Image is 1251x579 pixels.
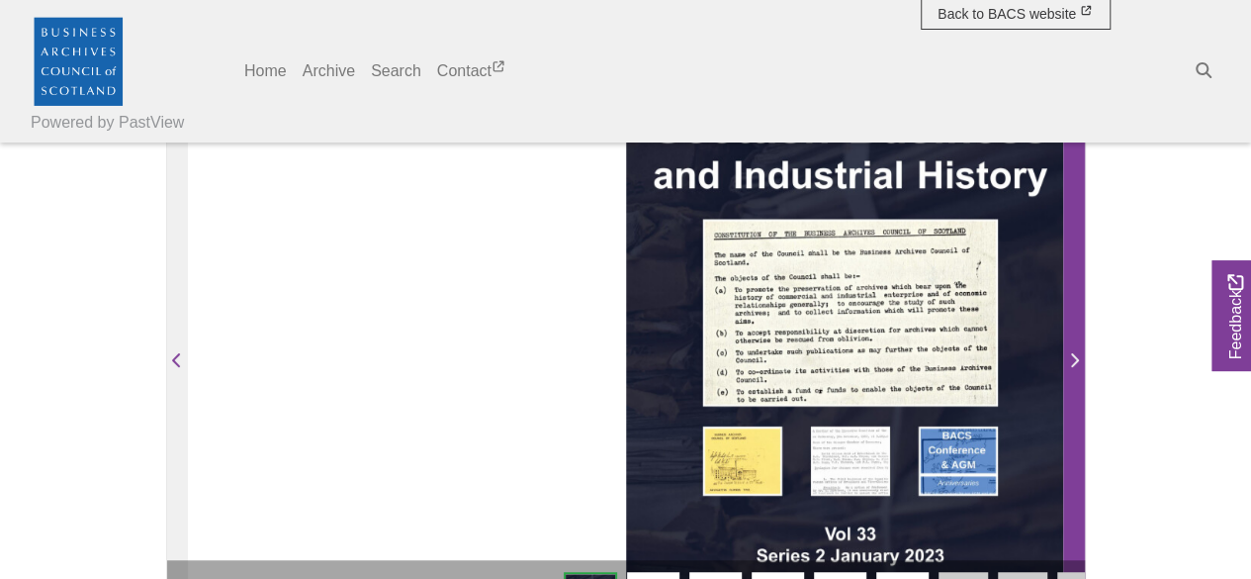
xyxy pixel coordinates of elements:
[363,51,429,91] a: Search
[938,6,1076,22] span: Back to BACS website
[236,51,295,91] a: Home
[295,51,363,91] a: Archive
[1224,274,1248,359] span: Feedback
[31,13,126,108] img: Business Archives Council of Scotland
[31,111,184,135] a: Powered by PastView
[429,51,515,91] a: Contact
[31,8,126,113] a: Business Archives Council of Scotland logo
[1211,260,1251,371] a: Would you like to provide feedback?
